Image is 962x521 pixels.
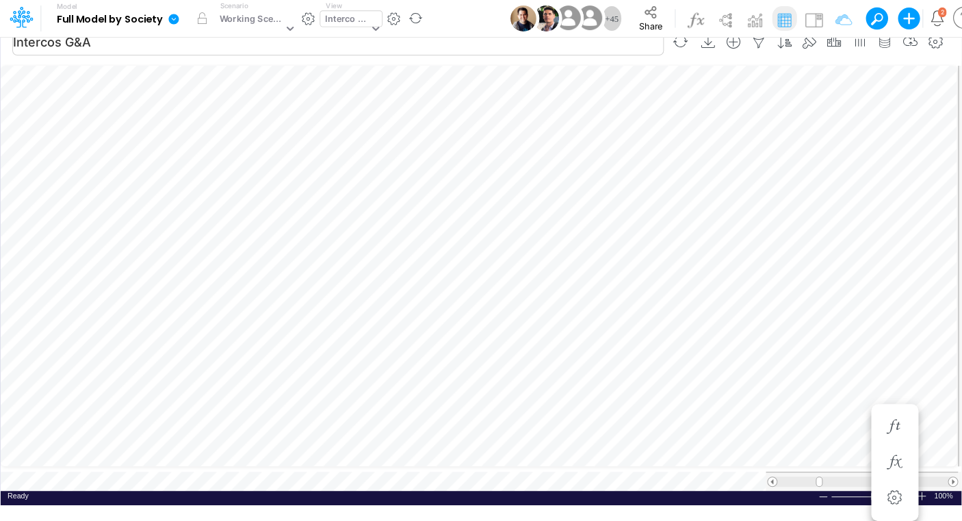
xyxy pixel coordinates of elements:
div: Zoom Out [818,492,829,502]
div: Zoom level [934,491,954,501]
b: Full Model by Society [57,14,163,26]
div: Zoom [831,491,916,501]
button: Share [627,1,674,36]
label: Scenario [220,1,248,11]
span: 100% [934,491,954,501]
img: User Image Icon [510,5,536,31]
img: User Image Icon [553,3,584,34]
div: Zoom In [916,491,927,501]
img: User Image Icon [574,3,605,34]
img: User Image Icon [533,5,559,31]
span: + 45 [605,14,619,23]
a: Notifications [929,10,945,26]
input: Type a title here [12,27,664,55]
div: 2 unread items [940,9,944,15]
span: Share [639,21,662,31]
div: Interco G&A [325,12,368,28]
label: Model [57,3,77,11]
div: In Ready mode [8,491,29,501]
div: Working Scenario [219,12,283,28]
span: Ready [8,492,29,500]
label: View [326,1,341,11]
